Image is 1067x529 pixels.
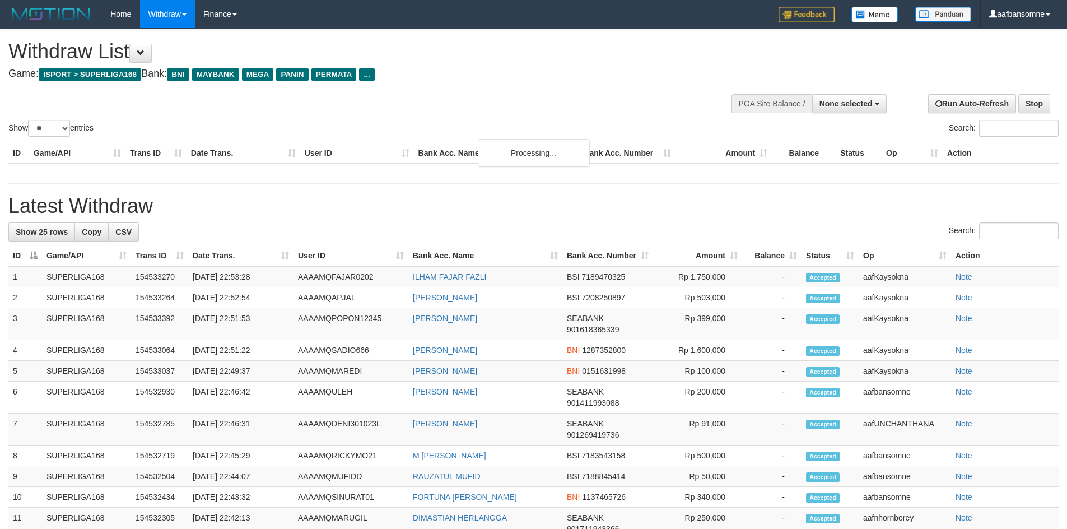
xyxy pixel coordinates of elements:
a: Note [956,472,972,481]
td: Rp 200,000 [653,382,742,414]
td: SUPERLIGA168 [42,287,131,308]
span: Accepted [806,514,840,523]
div: PGA Site Balance / [731,94,812,113]
span: ... [359,68,374,81]
span: BSI [567,472,580,481]
input: Search: [979,120,1059,137]
td: SUPERLIGA168 [42,340,131,361]
span: Accepted [806,472,840,482]
th: User ID [300,143,414,164]
span: Accepted [806,314,840,324]
td: 154532504 [131,466,188,487]
td: aafKaysokna [859,340,951,361]
span: Show 25 rows [16,228,68,236]
a: M [PERSON_NAME] [413,451,486,460]
th: Balance: activate to sort column ascending [742,245,802,266]
td: AAAAMQSINURAT01 [293,487,408,508]
td: Rp 500,000 [653,446,742,466]
h1: Latest Withdraw [8,195,1059,217]
label: Search: [949,120,1059,137]
td: 9 [8,466,42,487]
th: Op [882,143,943,164]
th: Bank Acc. Number: activate to sort column ascending [562,245,653,266]
th: ID: activate to sort column descending [8,245,42,266]
td: - [742,466,802,487]
a: Note [956,451,972,460]
label: Search: [949,222,1059,239]
a: CSV [108,222,139,242]
td: SUPERLIGA168 [42,446,131,466]
a: Note [956,513,972,522]
td: [DATE] 22:46:31 [188,414,293,446]
span: BNI [167,68,189,81]
span: Copy 1287352800 to clipboard [582,346,626,355]
td: - [742,308,802,340]
span: None selected [819,99,873,108]
td: 8 [8,446,42,466]
span: Accepted [806,452,840,461]
td: aafbansomne [859,487,951,508]
td: - [742,487,802,508]
th: Balance [772,143,836,164]
a: DIMASTIAN HERLANGGA [413,513,507,522]
span: BSI [567,272,580,281]
span: Accepted [806,346,840,356]
td: SUPERLIGA168 [42,414,131,446]
td: SUPERLIGA168 [42,487,131,508]
td: - [742,446,802,466]
a: Stop [1018,94,1050,113]
a: Run Auto-Refresh [928,94,1016,113]
a: Note [956,366,972,375]
img: Button%20Memo.svg [851,7,898,22]
td: 154533392 [131,308,188,340]
img: Feedback.jpg [779,7,835,22]
span: Accepted [806,388,840,397]
span: ISPORT > SUPERLIGA168 [39,68,141,81]
td: Rp 503,000 [653,287,742,308]
th: Amount: activate to sort column ascending [653,245,742,266]
th: Bank Acc. Name: activate to sort column ascending [408,245,562,266]
span: PERMATA [311,68,357,81]
a: Show 25 rows [8,222,75,242]
span: BSI [567,293,580,302]
span: Accepted [806,367,840,377]
span: CSV [115,228,132,236]
span: SEABANK [567,387,604,396]
td: [DATE] 22:51:22 [188,340,293,361]
td: SUPERLIGA168 [42,266,131,287]
td: AAAAMQPOPON12345 [293,308,408,340]
th: Game/API [29,143,125,164]
td: 154532434 [131,487,188,508]
span: Copy 7188845414 to clipboard [581,472,625,481]
td: 2 [8,287,42,308]
td: Rp 1,600,000 [653,340,742,361]
td: - [742,361,802,382]
td: Rp 50,000 [653,466,742,487]
td: aafbansomne [859,466,951,487]
td: 154533064 [131,340,188,361]
div: Processing... [478,139,590,167]
td: aafKaysokna [859,361,951,382]
th: User ID: activate to sort column ascending [293,245,408,266]
td: 7 [8,414,42,446]
span: Copy 901269419736 to clipboard [567,430,619,439]
h1: Withdraw List [8,40,700,63]
span: Copy 1137465726 to clipboard [582,493,626,502]
td: [DATE] 22:52:54 [188,287,293,308]
a: Note [956,419,972,428]
span: Copy [82,228,101,236]
a: [PERSON_NAME] [413,387,477,396]
span: MAYBANK [192,68,239,81]
td: 154533264 [131,287,188,308]
td: aafKaysokna [859,266,951,287]
input: Search: [979,222,1059,239]
td: SUPERLIGA168 [42,308,131,340]
span: Copy 7189470325 to clipboard [581,272,625,281]
td: Rp 91,000 [653,414,742,446]
span: SEABANK [567,419,604,428]
span: Copy 0151631998 to clipboard [582,366,626,375]
span: Copy 901411993088 to clipboard [567,398,619,407]
td: AAAAMQULEH [293,382,408,414]
td: [DATE] 22:51:53 [188,308,293,340]
td: - [742,266,802,287]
